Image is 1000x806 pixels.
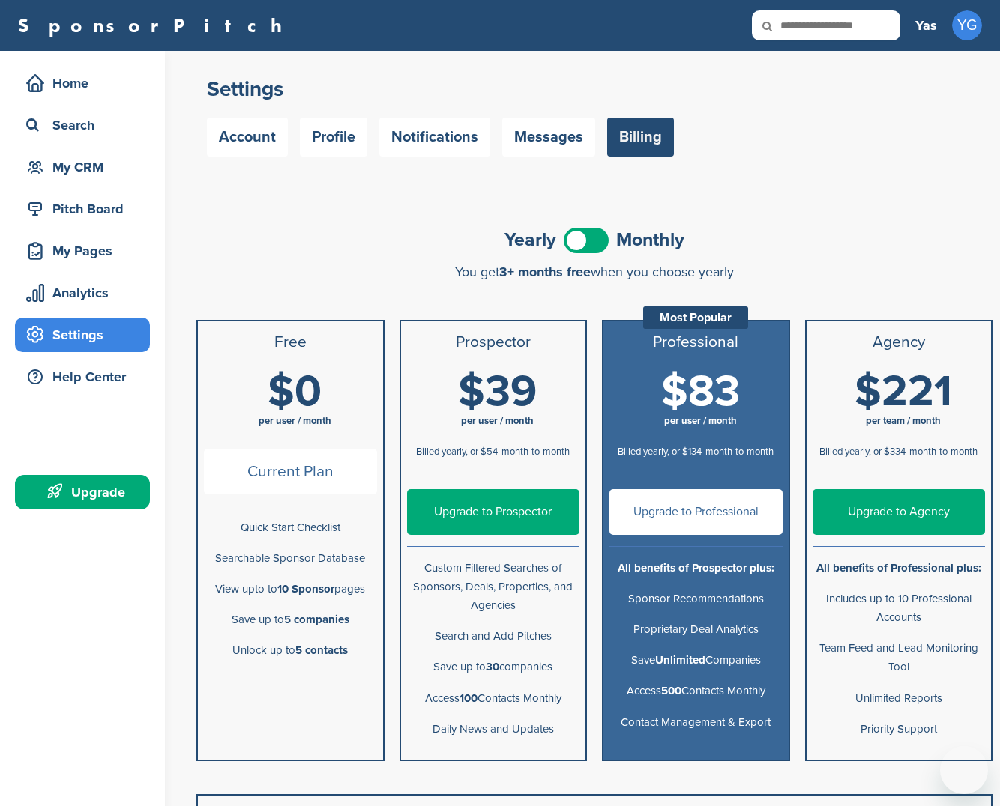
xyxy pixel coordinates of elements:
p: Team Feed and Lead Monitoring Tool [813,639,986,676]
a: Yas [915,9,937,42]
h3: Professional [609,333,783,351]
span: per user / month [664,415,737,427]
p: Sponsor Recommendations [609,590,783,608]
span: YG [952,10,982,40]
b: Unlimited [655,653,705,667]
span: Billed yearly, or $54 [416,446,498,458]
p: Save Companies [609,651,783,670]
span: month-to-month [501,446,570,458]
span: per user / month [461,415,534,427]
a: Upgrade to Agency [813,489,986,535]
b: All benefits of Prospector plus: [618,561,774,575]
p: Proprietary Deal Analytics [609,620,783,639]
a: Pitch Board [15,192,150,226]
p: Priority Support [813,720,986,739]
h3: Agency [813,333,986,351]
a: Upgrade [15,475,150,509]
p: Unlock up to [204,641,377,660]
p: View upto to pages [204,580,377,599]
a: Search [15,108,150,142]
span: month-to-month [909,446,978,458]
p: Unlimited Reports [813,689,986,708]
span: Billed yearly, or $334 [819,446,906,458]
p: Quick Start Checklist [204,518,377,537]
b: 10 Sponsor [277,582,334,596]
p: Searchable Sponsor Database [204,549,377,568]
p: Access Contacts Monthly [407,689,580,708]
a: Upgrade to Prospector [407,489,580,535]
a: Help Center [15,360,150,394]
p: Save up to companies [407,658,580,676]
a: SponsorPitch [18,16,292,35]
p: Contact Management & Export [609,713,783,732]
div: Upgrade [22,479,150,506]
p: Daily News and Updates [407,720,580,739]
span: Billed yearly, or $134 [618,446,702,458]
div: My Pages [22,237,150,264]
b: 100 [460,691,478,705]
a: Notifications [379,118,490,157]
span: 3+ months free [499,264,591,280]
span: Yearly [504,231,556,249]
b: 500 [661,684,681,697]
p: Custom Filtered Searches of Sponsors, Deals, Properties, and Agencies [407,559,580,616]
a: My CRM [15,150,150,184]
a: Messages [502,118,595,157]
a: Home [15,66,150,100]
a: Upgrade to Professional [609,489,783,535]
span: $83 [661,366,740,418]
span: $221 [855,366,952,418]
b: 5 companies [284,613,349,626]
h3: Free [204,333,377,351]
a: Account [207,118,288,157]
p: Save up to [204,610,377,629]
span: per team / month [866,415,941,427]
div: Analytics [22,279,150,306]
p: Access Contacts Monthly [609,682,783,700]
div: Most Popular [643,306,748,329]
h2: Settings [207,76,982,103]
a: Billing [607,118,674,157]
a: Settings [15,318,150,352]
span: $39 [458,366,537,418]
div: Search [22,112,150,139]
span: Current Plan [204,449,377,494]
div: Pitch Board [22,196,150,222]
span: $0 [268,366,322,418]
div: Settings [22,321,150,348]
b: 5 contacts [295,643,348,657]
p: Includes up to 10 Professional Accounts [813,590,986,627]
a: Analytics [15,276,150,310]
div: My CRM [22,154,150,181]
a: My Pages [15,234,150,268]
h3: Yas [915,15,937,36]
b: All benefits of Professional plus: [816,561,981,575]
a: Profile [300,118,367,157]
p: Search and Add Pitches [407,627,580,646]
span: Monthly [616,231,684,249]
iframe: Button to launch messaging window [940,746,988,794]
div: You get when you choose yearly [196,264,993,279]
span: month-to-month [705,446,774,458]
h3: Prospector [407,333,580,351]
div: Home [22,70,150,97]
div: Help Center [22,363,150,390]
b: 30 [486,660,499,673]
span: per user / month [259,415,331,427]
